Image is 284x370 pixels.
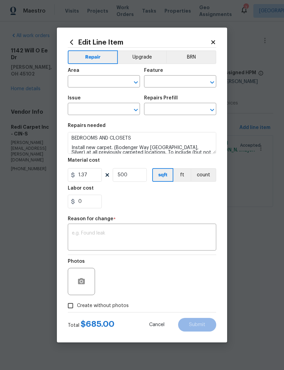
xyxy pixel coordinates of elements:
[68,96,81,100] h5: Issue
[173,168,191,182] button: ft
[207,78,217,87] button: Open
[68,68,79,73] h5: Area
[68,132,216,154] textarea: BEDROOMS AND CLOSETS Install new carpet. (Bodenger Way [GEOGRAPHIC_DATA], Silver) at all previous...
[189,322,205,327] span: Submit
[68,216,113,221] h5: Reason for change
[118,50,167,64] button: Upgrade
[178,318,216,332] button: Submit
[68,123,106,128] h5: Repairs needed
[131,105,141,115] button: Open
[131,78,141,87] button: Open
[68,259,85,264] h5: Photos
[152,168,173,182] button: sqft
[81,320,114,328] span: $ 685.00
[191,168,216,182] button: count
[68,38,210,46] h2: Edit Line Item
[68,321,114,329] div: Total
[138,318,175,332] button: Cancel
[68,186,94,191] h5: Labor cost
[166,50,216,64] button: BRN
[77,302,129,309] span: Create without photos
[68,50,118,64] button: Repair
[207,105,217,115] button: Open
[149,322,164,327] span: Cancel
[144,96,178,100] h5: Repairs Prefill
[68,158,100,163] h5: Material cost
[144,68,163,73] h5: Feature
